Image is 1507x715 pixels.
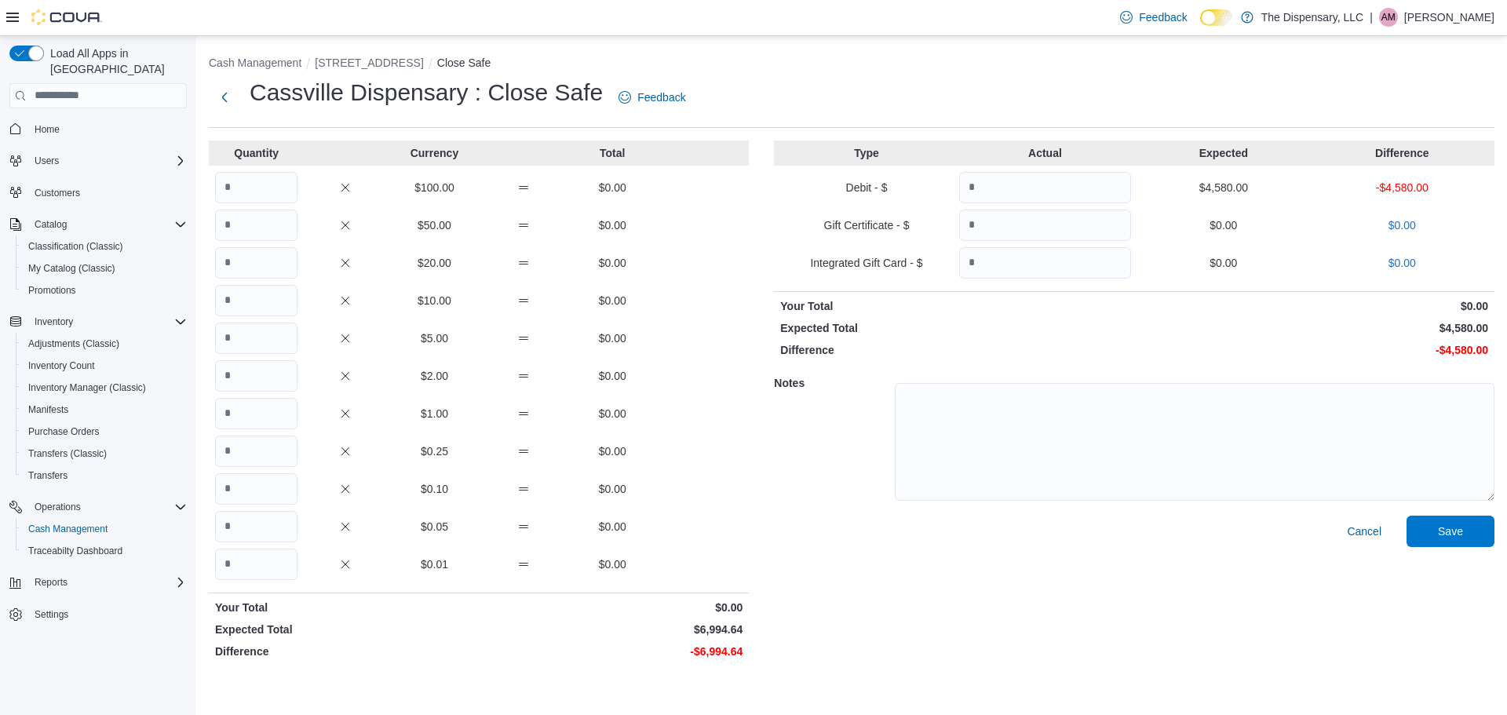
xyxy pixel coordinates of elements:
[28,215,187,234] span: Catalog
[35,501,81,513] span: Operations
[22,520,187,538] span: Cash Management
[215,549,297,580] input: Quantity
[393,217,476,233] p: $50.00
[215,436,297,467] input: Quantity
[28,284,76,297] span: Promotions
[28,381,146,394] span: Inventory Manager (Classic)
[28,545,122,557] span: Traceabilty Dashboard
[1137,180,1309,195] p: $4,580.00
[22,259,187,278] span: My Catalog (Classic)
[393,145,476,161] p: Currency
[393,330,476,346] p: $5.00
[28,447,107,460] span: Transfers (Classic)
[22,444,187,463] span: Transfers (Classic)
[1137,217,1309,233] p: $0.00
[571,556,654,572] p: $0.00
[780,320,1131,336] p: Expected Total
[215,511,297,542] input: Quantity
[16,235,193,257] button: Classification (Classic)
[437,57,491,69] button: Close Safe
[22,356,187,375] span: Inventory Count
[1316,145,1488,161] p: Difference
[22,378,187,397] span: Inventory Manager (Classic)
[35,218,67,231] span: Catalog
[22,334,187,353] span: Adjustments (Classic)
[215,323,297,354] input: Quantity
[22,444,113,463] a: Transfers (Classic)
[22,237,130,256] a: Classification (Classic)
[215,644,476,659] p: Difference
[1404,8,1494,27] p: [PERSON_NAME]
[28,604,187,624] span: Settings
[28,425,100,438] span: Purchase Orders
[16,257,193,279] button: My Catalog (Classic)
[28,312,79,331] button: Inventory
[16,377,193,399] button: Inventory Manager (Classic)
[1316,255,1488,271] p: $0.00
[571,217,654,233] p: $0.00
[1407,516,1494,547] button: Save
[16,518,193,540] button: Cash Management
[28,183,187,202] span: Customers
[22,520,114,538] a: Cash Management
[28,498,187,516] span: Operations
[315,57,423,69] button: [STREET_ADDRESS]
[780,255,952,271] p: Integrated Gift Card - $
[22,466,74,485] a: Transfers
[22,400,75,419] a: Manifests
[28,605,75,624] a: Settings
[22,259,122,278] a: My Catalog (Classic)
[3,571,193,593] button: Reports
[780,145,952,161] p: Type
[482,644,743,659] p: -$6,994.64
[1370,8,1373,27] p: |
[571,368,654,384] p: $0.00
[28,403,68,416] span: Manifests
[571,406,654,421] p: $0.00
[3,213,193,235] button: Catalog
[3,496,193,518] button: Operations
[1316,217,1488,233] p: $0.00
[28,151,187,170] span: Users
[1316,180,1488,195] p: -$4,580.00
[571,443,654,459] p: $0.00
[1379,8,1398,27] div: Alisha Madison
[1139,9,1187,25] span: Feedback
[1261,8,1363,27] p: The Dispensary, LLC
[3,118,193,140] button: Home
[1347,523,1381,539] span: Cancel
[482,622,743,637] p: $6,994.64
[16,465,193,487] button: Transfers
[3,603,193,626] button: Settings
[215,473,297,505] input: Quantity
[35,123,60,136] span: Home
[393,180,476,195] p: $100.00
[209,55,1494,74] nav: An example of EuiBreadcrumbs
[1341,516,1388,547] button: Cancel
[3,311,193,333] button: Inventory
[1137,298,1488,314] p: $0.00
[3,181,193,204] button: Customers
[16,443,193,465] button: Transfers (Classic)
[393,293,476,308] p: $10.00
[250,77,603,108] h1: Cassville Dispensary : Close Safe
[393,255,476,271] p: $20.00
[16,540,193,562] button: Traceabilty Dashboard
[22,237,187,256] span: Classification (Classic)
[1200,26,1201,27] span: Dark Mode
[16,279,193,301] button: Promotions
[571,145,654,161] p: Total
[959,210,1131,241] input: Quantity
[28,469,68,482] span: Transfers
[22,422,187,441] span: Purchase Orders
[28,151,65,170] button: Users
[35,187,80,199] span: Customers
[22,466,187,485] span: Transfers
[1137,145,1309,161] p: Expected
[28,215,73,234] button: Catalog
[16,333,193,355] button: Adjustments (Classic)
[959,172,1131,203] input: Quantity
[35,608,68,621] span: Settings
[1137,255,1309,271] p: $0.00
[571,519,654,534] p: $0.00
